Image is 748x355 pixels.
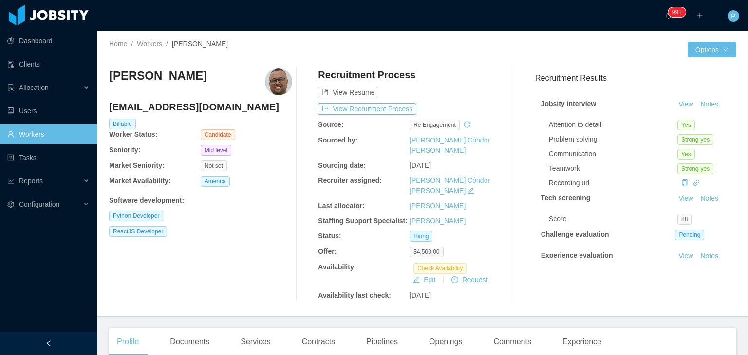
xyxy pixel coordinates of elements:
[318,121,343,128] b: Source:
[549,178,677,188] div: Recording url
[668,7,686,17] sup: 1741
[549,149,677,159] div: Communication
[201,129,235,140] span: Candidate
[549,134,677,144] div: Problem solving
[7,31,90,51] a: icon: pie-chartDashboard
[410,291,431,299] span: [DATE]
[681,179,688,186] i: icon: copy
[109,161,165,169] b: Market Seniority:
[549,163,677,174] div: Teamwork
[109,211,163,221] span: Python Developer
[696,193,722,205] button: Notes
[201,145,231,156] span: Mid level
[675,195,696,202] a: View
[318,87,378,98] button: icon: file-textView Resume
[549,214,677,224] div: Score
[677,214,692,225] span: 88
[688,42,736,57] button: Optionsicon: down
[318,89,378,96] a: icon: file-textView Resume
[19,200,59,208] span: Configuration
[131,40,133,48] span: /
[318,177,382,184] b: Recruiter assigned:
[665,12,672,19] i: icon: bell
[7,124,90,144] a: icon: userWorkers
[318,232,341,240] b: Status:
[7,54,90,74] a: icon: auditClients
[410,231,432,242] span: Hiring
[7,177,14,184] i: icon: line-chart
[467,187,474,194] i: icon: edit
[7,201,14,208] i: icon: setting
[318,248,337,255] b: Offer:
[318,161,366,169] b: Sourcing date:
[318,103,416,115] button: icon: exportView Recruitment Process
[410,202,466,210] a: [PERSON_NAME]
[696,99,722,110] button: Notes
[410,161,431,169] span: [DATE]
[696,250,722,262] button: Notes
[410,177,490,195] a: [PERSON_NAME] Cóndor [PERSON_NAME]
[318,217,408,225] b: Staffing Support Specialist:
[137,40,162,48] a: Workers
[675,100,696,108] a: View
[675,230,704,240] span: Pending
[109,146,141,154] b: Seniority:
[19,84,49,91] span: Allocation
[318,202,365,210] b: Last allocator:
[677,149,695,160] span: Yes
[318,291,391,299] b: Availability last check:
[201,176,230,187] span: America
[109,40,127,48] a: Home
[318,263,356,271] b: Availability:
[541,251,613,259] strong: Experience evaluation
[410,217,466,225] a: [PERSON_NAME]
[693,179,700,186] i: icon: link
[535,72,736,84] h3: Recruitment Results
[109,100,292,114] h4: [EMAIL_ADDRESS][DOMAIN_NAME]
[675,252,696,260] a: View
[7,148,90,167] a: icon: profileTasks
[448,274,491,285] button: icon: exclamation-circleRequest
[731,10,735,22] span: P
[265,68,292,95] img: c9277630-909a-4279-be11-392ace2d8181_684359e51b916-400w.png
[109,130,157,138] b: Worker Status:
[172,40,228,48] span: [PERSON_NAME]
[109,119,136,129] span: Billable
[318,136,357,144] b: Sourced by:
[201,160,227,171] span: Not set
[109,196,184,204] b: Software development :
[7,101,90,121] a: icon: robotUsers
[166,40,168,48] span: /
[541,100,597,107] strong: Jobsity interview
[7,84,14,91] i: icon: solution
[677,120,695,130] span: Yes
[410,120,460,130] span: re engagement
[677,163,713,174] span: Strong-yes
[318,105,416,113] a: icon: exportView Recruitment Process
[693,179,700,187] a: icon: link
[109,177,171,185] b: Market Availability:
[681,178,688,188] div: Copy
[410,136,490,154] a: [PERSON_NAME] Cóndor [PERSON_NAME]
[549,120,677,130] div: Attention to detail
[541,231,609,238] strong: Challenge evaluation
[677,134,713,145] span: Strong-yes
[409,274,439,285] button: icon: editEdit
[109,226,167,237] span: ReactJS Developer
[19,177,43,185] span: Reports
[696,12,703,19] i: icon: plus
[410,247,443,257] span: $4,500.00
[109,68,207,84] h3: [PERSON_NAME]
[464,121,470,128] i: icon: history
[541,194,591,202] strong: Tech screening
